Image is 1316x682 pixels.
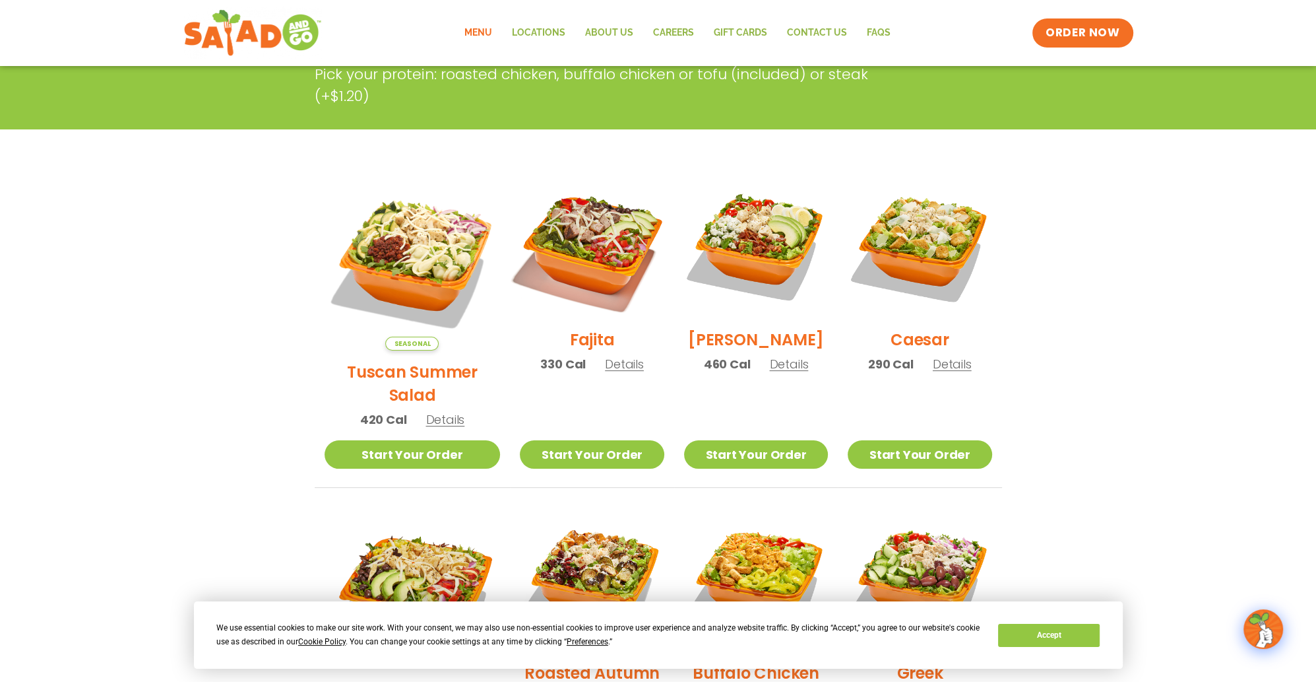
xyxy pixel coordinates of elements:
[425,411,464,428] span: Details
[777,18,857,48] a: Contact Us
[848,508,991,652] img: Product photo for Greek Salad
[1046,25,1119,41] span: ORDER NOW
[704,355,751,373] span: 460 Cal
[848,174,991,318] img: Product photo for Caesar Salad
[298,637,346,646] span: Cookie Policy
[520,440,664,469] a: Start Your Order
[684,440,828,469] a: Start Your Order
[570,328,615,351] h2: Fajita
[385,337,439,351] span: Seasonal
[857,18,900,48] a: FAQs
[891,328,949,351] h2: Caesar
[684,174,828,318] img: Product photo for Cobb Salad
[502,18,575,48] a: Locations
[998,624,1100,647] button: Accept
[933,356,972,372] span: Details
[575,18,643,48] a: About Us
[454,18,900,48] nav: Menu
[315,63,902,107] p: Pick your protein: roasted chicken, buffalo chicken or tofu (included) or steak (+$1.20)
[704,18,777,48] a: GIFT CARDS
[1032,18,1133,48] a: ORDER NOW
[325,360,501,407] h2: Tuscan Summer Salad
[540,355,586,373] span: 330 Cal
[183,7,323,59] img: new-SAG-logo-768×292
[325,440,501,469] a: Start Your Order
[684,508,828,652] img: Product photo for Buffalo Chicken Salad
[194,601,1123,669] div: Cookie Consent Prompt
[567,637,608,646] span: Preferences
[520,508,664,652] img: Product photo for Roasted Autumn Salad
[360,411,407,428] span: 420 Cal
[507,162,676,331] img: Product photo for Fajita Salad
[325,174,501,351] img: Product photo for Tuscan Summer Salad
[769,356,808,372] span: Details
[454,18,502,48] a: Menu
[605,356,644,372] span: Details
[216,621,982,649] div: We use essential cookies to make our site work. With your consent, we may also use non-essential ...
[1245,611,1282,648] img: wpChatIcon
[848,440,991,469] a: Start Your Order
[868,355,914,373] span: 290 Cal
[643,18,704,48] a: Careers
[688,328,824,351] h2: [PERSON_NAME]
